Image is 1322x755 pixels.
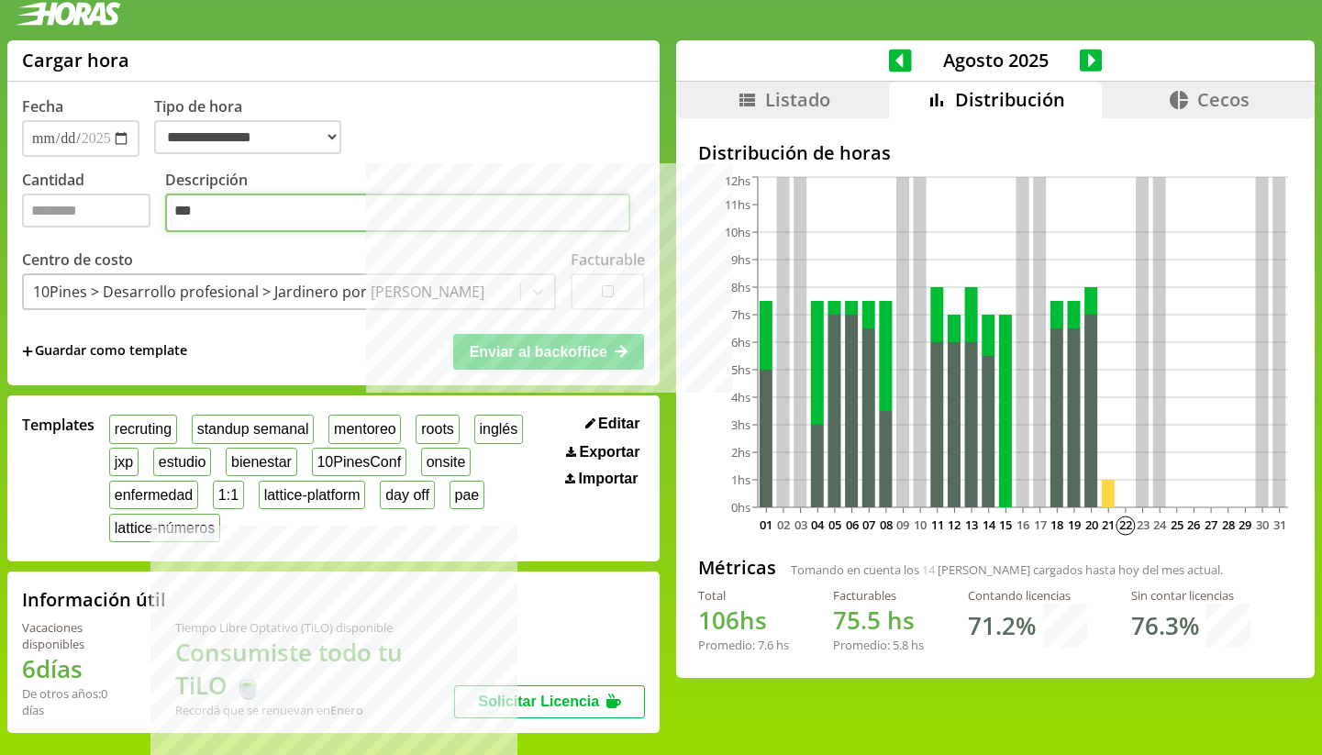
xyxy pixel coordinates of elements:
[450,481,484,509] button: pae
[731,279,750,295] tspan: 8hs
[1205,516,1217,533] text: 27
[862,516,875,533] text: 07
[154,120,341,154] select: Tipo de hora
[330,702,363,718] b: Enero
[154,96,356,157] label: Tipo de hora
[922,561,935,578] span: 14
[22,341,33,361] span: +
[731,306,750,323] tspan: 7hs
[165,194,630,232] textarea: Descripción
[1171,516,1183,533] text: 25
[731,472,750,488] tspan: 1hs
[1153,516,1167,533] text: 24
[22,194,150,228] input: Cantidad
[380,481,434,509] button: day off
[846,516,859,533] text: 06
[893,637,908,653] span: 5.8
[175,702,454,718] div: Recordá que se renuevan en
[955,87,1065,112] span: Distribución
[731,334,750,350] tspan: 6hs
[22,96,63,117] label: Fecha
[1119,516,1132,533] text: 22
[725,172,750,189] tspan: 12hs
[312,448,406,476] button: 10PinesConf
[1085,516,1098,533] text: 20
[983,516,996,533] text: 14
[22,587,166,612] h2: Información útil
[192,415,314,443] button: standup semanal
[731,361,750,378] tspan: 5hs
[22,652,131,685] h1: 6 días
[698,555,776,580] h2: Métricas
[731,416,750,433] tspan: 3hs
[912,48,1080,72] span: Agosto 2025
[22,619,131,652] div: Vacaciones disponibles
[1131,587,1250,604] div: Sin contar licencias
[833,587,924,604] div: Facturables
[561,443,645,461] button: Exportar
[1222,516,1235,533] text: 28
[833,604,881,637] span: 75.5
[474,415,523,443] button: inglés
[765,87,830,112] span: Listado
[698,637,789,653] div: Promedio: hs
[758,637,773,653] span: 7.6
[965,516,978,533] text: 13
[165,170,645,237] label: Descripción
[880,516,893,533] text: 08
[109,415,177,443] button: recruting
[777,516,790,533] text: 02
[828,516,841,533] text: 05
[579,471,639,487] span: Importar
[811,516,825,533] text: 04
[948,516,961,533] text: 12
[22,685,131,718] div: De otros años: 0 días
[416,415,459,443] button: roots
[791,561,1223,578] span: Tomando en cuenta los [PERSON_NAME] cargados hasta hoy del mes actual.
[731,251,750,268] tspan: 9hs
[731,389,750,405] tspan: 4hs
[470,344,607,360] span: Enviar al backoffice
[571,250,645,270] label: Facturable
[698,604,739,637] span: 106
[1239,516,1251,533] text: 29
[109,514,220,542] button: lattice-números
[968,587,1087,604] div: Contando licencias
[226,448,296,476] button: bienestar
[914,516,927,533] text: 10
[153,448,211,476] button: estudio
[598,416,639,432] span: Editar
[22,170,165,237] label: Cantidad
[968,609,1036,642] h1: 71.2 %
[22,250,133,270] label: Centro de costo
[109,448,139,476] button: jxp
[931,516,944,533] text: 11
[1102,516,1115,533] text: 21
[213,481,244,509] button: 1:1
[1050,516,1063,533] text: 18
[698,604,789,637] h1: hs
[1068,516,1081,533] text: 19
[725,196,750,213] tspan: 11hs
[760,516,772,533] text: 01
[1137,516,1150,533] text: 23
[896,516,909,533] text: 09
[794,516,807,533] text: 03
[1034,516,1047,533] text: 17
[698,587,789,604] div: Total
[328,415,401,443] button: mentoreo
[109,481,198,509] button: enfermedad
[1197,87,1250,112] span: Cecos
[22,415,94,435] span: Templates
[453,334,644,369] button: Enviar al backoffice
[1016,516,1029,533] text: 16
[580,444,640,461] span: Exportar
[833,604,924,637] h1: hs
[1131,609,1199,642] h1: 76.3 %
[22,341,187,361] span: +Guardar como template
[698,140,1293,165] h2: Distribución de horas
[1273,516,1286,533] text: 31
[421,448,471,476] button: onsite
[833,637,924,653] div: Promedio: hs
[454,685,645,718] button: Solicitar Licencia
